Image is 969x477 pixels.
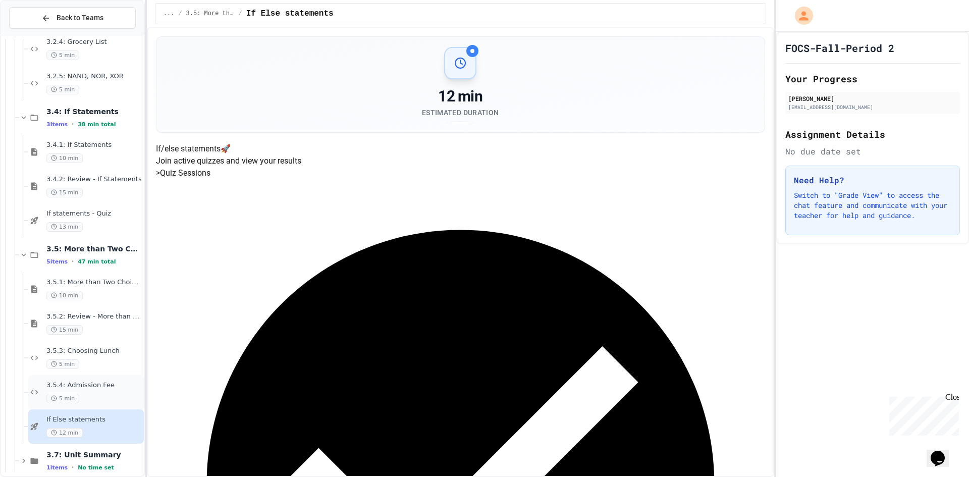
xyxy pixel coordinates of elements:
[788,103,957,111] div: [EMAIL_ADDRESS][DOMAIN_NAME]
[794,174,951,186] h3: Need Help?
[46,325,83,335] span: 15 min
[46,121,68,128] span: 3 items
[78,464,114,471] span: No time set
[46,50,79,60] span: 5 min
[239,10,242,18] span: /
[46,72,142,81] span: 3.2.5: NAND, NOR, XOR
[156,167,765,179] h5: > Quiz Sessions
[784,4,816,27] div: My Account
[46,188,83,197] span: 15 min
[72,257,74,266] span: •
[422,108,499,118] div: Estimated Duration
[46,244,142,253] span: 3.5: More than Two Choices
[156,155,765,167] p: Join active quizzes and view your results
[186,10,235,18] span: 3.5: More than Two Choices
[9,7,136,29] button: Back to Teams
[46,428,83,438] span: 12 min
[57,13,103,23] span: Back to Teams
[78,258,116,265] span: 47 min total
[422,87,499,105] div: 12 min
[785,145,960,157] div: No due date set
[46,359,79,369] span: 5 min
[4,4,70,64] div: Chat with us now!Close
[246,8,334,20] span: If Else statements
[46,291,83,300] span: 10 min
[46,278,142,287] span: 3.5.1: More than Two Choices
[46,209,142,218] span: If statements - Quiz
[46,85,79,94] span: 5 min
[46,464,68,471] span: 1 items
[788,94,957,103] div: [PERSON_NAME]
[885,393,959,436] iframe: chat widget
[46,222,83,232] span: 13 min
[46,394,79,403] span: 5 min
[785,127,960,141] h2: Assignment Details
[72,463,74,471] span: •
[46,141,142,149] span: 3.4.1: If Statements
[72,120,74,128] span: •
[46,381,142,390] span: 3.5.4: Admission Fee
[156,143,765,155] h4: If/else statements 🚀
[785,41,894,55] h1: FOCS-Fall-Period 2
[164,10,175,18] span: ...
[78,121,116,128] span: 38 min total
[785,72,960,86] h2: Your Progress
[46,38,142,46] span: 3.2.4: Grocery List
[794,190,951,221] p: Switch to "Grade View" to access the chat feature and communicate with your teacher for help and ...
[46,347,142,355] span: 3.5.3: Choosing Lunch
[178,10,182,18] span: /
[46,107,142,116] span: 3.4: If Statements
[46,415,142,424] span: If Else statements
[46,175,142,184] span: 3.4.2: Review - If Statements
[927,437,959,467] iframe: chat widget
[46,258,68,265] span: 5 items
[46,312,142,321] span: 3.5.2: Review - More than Two Choices
[46,153,83,163] span: 10 min
[46,450,142,459] span: 3.7: Unit Summary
